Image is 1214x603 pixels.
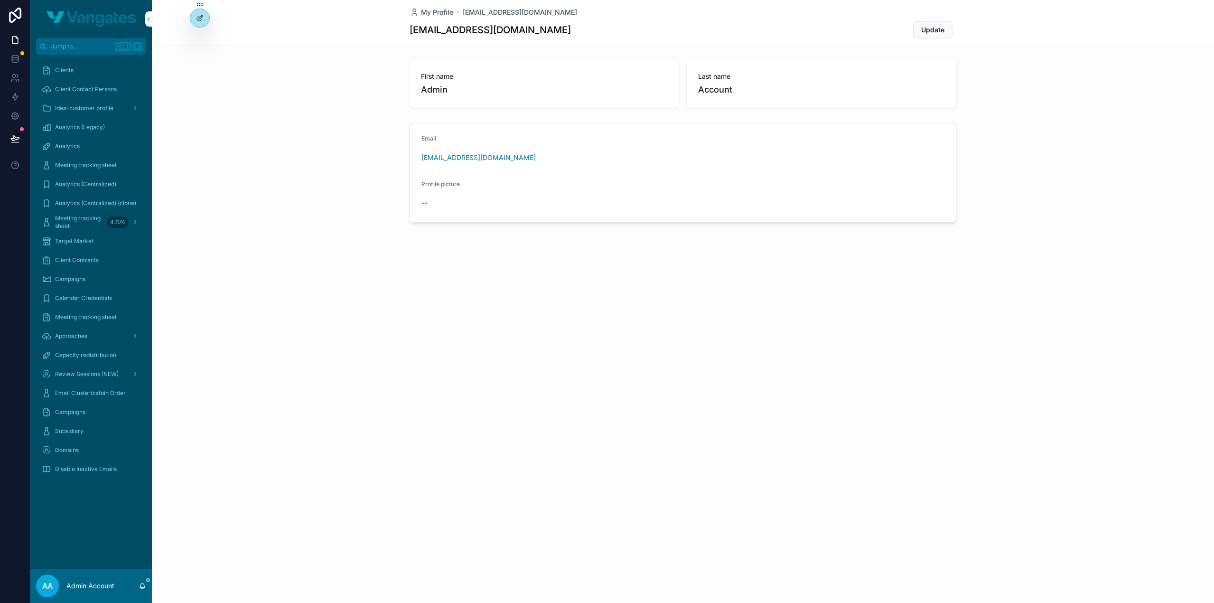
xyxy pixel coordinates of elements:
a: Analytics (Centralized) [36,176,146,193]
span: Capacity redistribution [55,351,116,359]
a: Disable Inactive Emails [36,461,146,478]
a: Ideal customer profile [36,100,146,117]
span: Analytics [55,142,80,150]
span: Meeting tracking sheet [55,313,117,321]
span: Domains [55,446,79,454]
a: Meeting tracking sheet [36,309,146,326]
span: Approaches [55,332,87,340]
a: Approaches [36,328,146,345]
h1: [EMAIL_ADDRESS][DOMAIN_NAME] [410,23,571,37]
span: Meeting tracking sheet [55,161,117,169]
a: Calendar Credentials [36,290,146,307]
span: Analytics (Centralized) [55,180,116,188]
a: [EMAIL_ADDRESS][DOMAIN_NAME] [463,8,577,17]
span: Account [698,83,945,96]
a: Meeting tracking sheet4.674 [36,214,146,231]
span: Update [921,25,944,35]
span: -- [421,198,427,208]
a: Analytics (Legacy) [36,119,146,136]
span: Client Contracts [55,256,99,264]
a: My Profile [410,8,453,17]
span: Campaigns [55,408,85,416]
a: Domains [36,442,146,459]
a: Campaigns [36,271,146,288]
button: Update [913,21,953,38]
span: Review Sessions (NEW) [55,370,119,378]
span: Calendar Credentials [55,294,112,302]
span: Admin [421,83,668,96]
span: Email Clusterizatoin Order [55,389,126,397]
a: Client Contact Persons [36,81,146,98]
span: K [134,43,141,50]
span: Campaigns [55,275,85,283]
span: Analytics (Centralized) (clone) [55,199,136,207]
span: First name [421,72,668,81]
span: Clients [55,66,74,74]
img: App logo [47,11,136,27]
span: Ideal customer profile [55,104,113,112]
a: Analytics [36,138,146,155]
a: Clients [36,62,146,79]
span: Email [421,135,436,142]
span: Ctrl [115,42,132,51]
span: Profile picture [421,180,460,188]
div: 4.674 [107,217,128,228]
span: Last name [698,72,945,81]
a: Capacity redistribution [36,347,146,364]
a: Target Market [36,233,146,250]
div: scrollable content [30,55,152,490]
span: Meeting tracking sheet [55,215,103,230]
a: Subsidiary [36,423,146,440]
a: Meeting tracking sheet [36,157,146,174]
a: Client Contracts [36,252,146,269]
span: AA [42,580,53,592]
span: Subsidiary [55,427,84,435]
a: Email Clusterizatoin Order [36,385,146,402]
span: Disable Inactive Emails [55,465,117,473]
a: Review Sessions (NEW) [36,366,146,383]
span: Target Market [55,237,93,245]
span: My Profile [421,8,453,17]
span: Client Contact Persons [55,85,117,93]
a: Campaigns [36,404,146,421]
span: Analytics (Legacy) [55,123,105,131]
p: Admin Account [66,581,114,591]
a: Analytics (Centralized) (clone) [36,195,146,212]
button: Jump to...CtrlK [36,38,146,55]
a: [EMAIL_ADDRESS][DOMAIN_NAME] [421,153,536,162]
span: Jump to... [51,43,111,50]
